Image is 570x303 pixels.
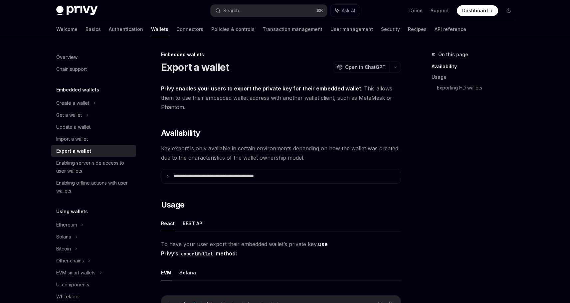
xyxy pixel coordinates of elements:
[51,177,136,197] a: Enabling offline actions with user wallets
[56,6,97,15] img: dark logo
[503,5,514,16] button: Toggle dark mode
[161,144,401,162] span: Key export is only available in certain environments depending on how the wallet was created, due...
[438,51,468,59] span: On this page
[161,200,185,210] span: Usage
[176,21,203,37] a: Connectors
[462,7,488,14] span: Dashboard
[330,21,373,37] a: User management
[51,121,136,133] a: Update a wallet
[56,123,91,131] div: Update a wallet
[56,281,89,289] div: UI components
[409,7,423,14] a: Demo
[86,21,101,37] a: Basics
[435,21,466,37] a: API reference
[432,61,519,72] a: Availability
[56,257,84,265] div: Other chains
[161,239,401,258] span: To have your user export their embedded wallet’s private key,
[51,279,136,291] a: UI components
[161,128,200,138] span: Availability
[161,241,328,257] strong: use Privy’s method:
[56,269,95,277] div: EVM smart wallets
[56,21,78,37] a: Welcome
[161,265,171,280] button: EVM
[56,135,88,143] div: Import a wallet
[51,133,136,145] a: Import a wallet
[178,250,216,257] code: exportWallet
[51,291,136,303] a: Whitelabel
[161,85,361,92] strong: Privy enables your users to export the private key for their embedded wallet
[56,245,71,253] div: Bitcoin
[56,208,88,216] h5: Using wallets
[408,21,427,37] a: Recipes
[56,293,80,301] div: Whitelabel
[432,72,519,82] a: Usage
[56,65,87,73] div: Chain support
[56,99,89,107] div: Create a wallet
[179,265,196,280] button: Solana
[223,7,242,15] div: Search...
[333,62,390,73] button: Open in ChatGPT
[56,179,132,195] div: Enabling offline actions with user wallets
[161,51,401,58] div: Embedded wallets
[151,21,168,37] a: Wallets
[109,21,143,37] a: Authentication
[56,86,99,94] h5: Embedded wallets
[437,82,519,93] a: Exporting HD wallets
[56,147,91,155] div: Export a wallet
[342,7,355,14] span: Ask AI
[211,21,255,37] a: Policies & controls
[330,5,360,17] button: Ask AI
[161,216,175,231] button: React
[51,145,136,157] a: Export a wallet
[316,8,323,13] span: ⌘ K
[431,7,449,14] a: Support
[56,221,77,229] div: Ethereum
[56,111,82,119] div: Get a wallet
[51,51,136,63] a: Overview
[381,21,400,37] a: Security
[161,61,229,73] h1: Export a wallet
[211,5,327,17] button: Search...⌘K
[161,84,401,112] span: . This allows them to use their embedded wallet address with another wallet client, such as MetaM...
[457,5,498,16] a: Dashboard
[183,216,204,231] button: REST API
[51,63,136,75] a: Chain support
[263,21,322,37] a: Transaction management
[56,53,78,61] div: Overview
[51,157,136,177] a: Enabling server-side access to user wallets
[56,159,132,175] div: Enabling server-side access to user wallets
[56,233,71,241] div: Solana
[345,64,386,71] span: Open in ChatGPT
